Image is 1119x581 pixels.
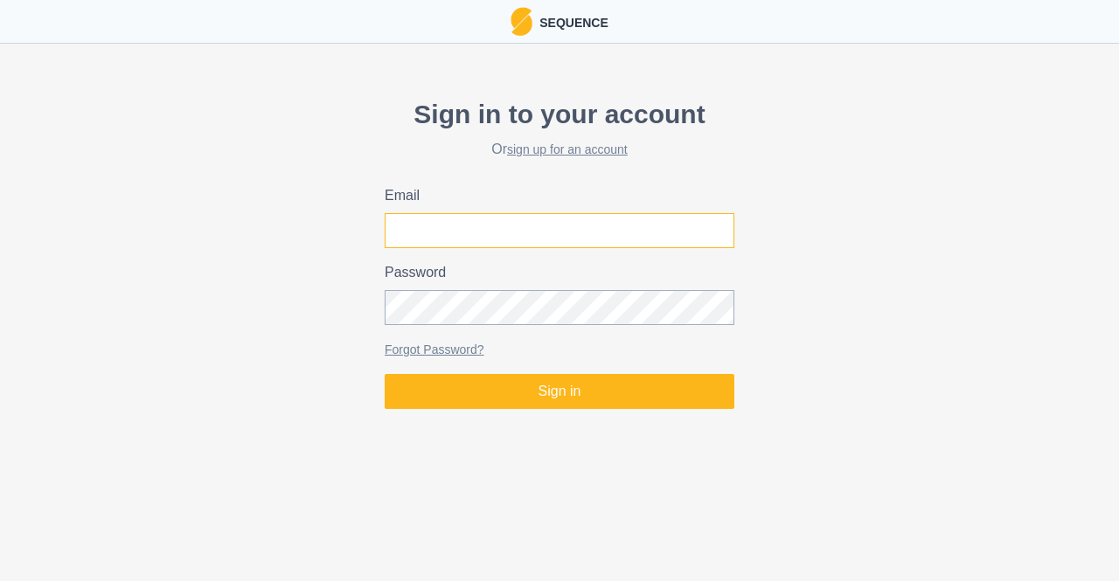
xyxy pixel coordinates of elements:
[385,94,734,134] p: Sign in to your account
[385,342,484,356] a: Forgot Password?
[511,7,608,36] a: LogoSequence
[385,374,734,409] button: Sign in
[385,262,724,283] label: Password
[385,185,724,206] label: Email
[385,141,734,157] h2: Or
[507,142,628,156] a: sign up for an account
[511,7,532,36] img: Logo
[532,10,608,32] p: Sequence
